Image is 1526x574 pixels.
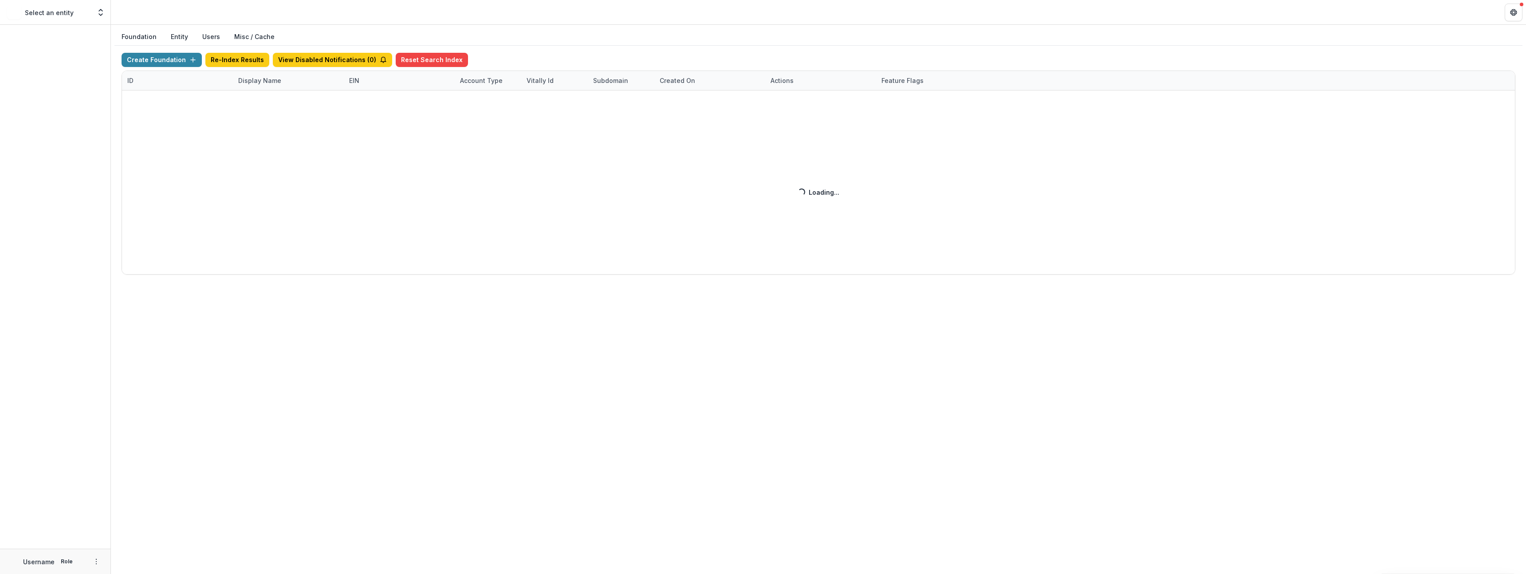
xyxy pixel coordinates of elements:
[114,28,164,46] button: Foundation
[91,556,102,567] button: More
[58,558,75,566] p: Role
[195,28,227,46] button: Users
[164,28,195,46] button: Entity
[23,557,55,566] p: Username
[94,4,107,21] button: Open entity switcher
[1505,4,1522,21] button: Get Help
[227,28,282,46] button: Misc / Cache
[25,8,74,17] p: Select an entity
